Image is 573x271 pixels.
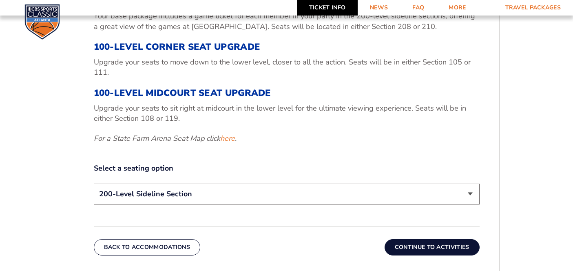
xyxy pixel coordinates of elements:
[94,103,480,124] p: Upgrade your seats to sit right at midcourt in the lower level for the ultimate viewing experienc...
[220,133,235,144] a: here
[94,42,480,52] h3: 100-Level Corner Seat Upgrade
[94,88,480,98] h3: 100-Level Midcourt Seat Upgrade
[385,239,480,255] button: Continue To Activities
[94,57,480,78] p: Upgrade your seats to move down to the lower level, closer to all the action. Seats will be in ei...
[94,133,237,143] em: For a State Farm Arena Seat Map click .
[94,11,480,31] p: Your base package includes a game ticket for each member in your party in the 200-level sideline ...
[94,239,201,255] button: Back To Accommodations
[94,163,480,173] label: Select a seating option
[24,4,60,40] img: CBS Sports Classic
